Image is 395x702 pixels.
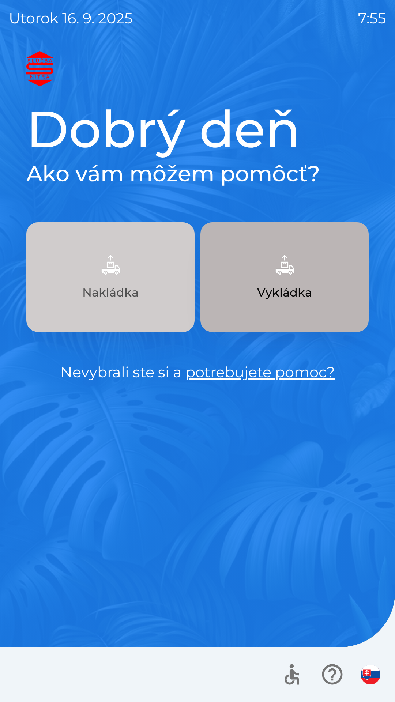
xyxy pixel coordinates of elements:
[82,284,139,301] p: Nakládka
[9,7,133,29] p: utorok 16. 9. 2025
[185,363,335,381] a: potrebujete pomoc?
[26,51,369,86] img: Logo
[268,249,301,281] img: 6e47bb1a-0e3d-42fb-b293-4c1d94981b35.png
[26,160,369,187] h2: Ako vám môžem pomôcť?
[26,98,369,160] h1: Dobrý deň
[26,361,369,383] p: Nevybrali ste si a
[361,665,380,684] img: sk flag
[26,222,195,332] button: Nakládka
[257,284,312,301] p: Vykládka
[200,222,369,332] button: Vykládka
[94,249,127,281] img: 9957f61b-5a77-4cda-b04a-829d24c9f37e.png
[358,7,386,29] p: 7:55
